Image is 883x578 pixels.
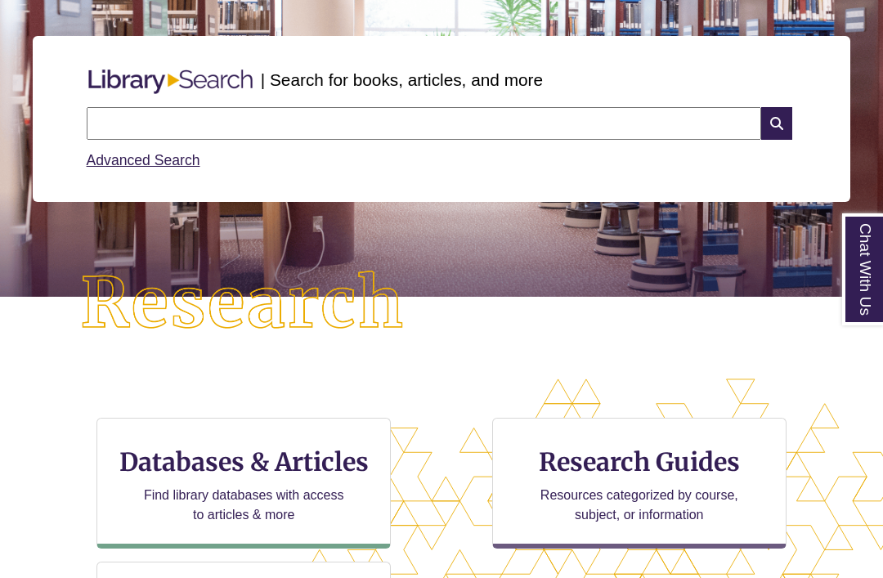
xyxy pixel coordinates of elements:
[110,446,377,477] h3: Databases & Articles
[532,486,746,525] p: Resources categorized by course, subject, or information
[44,235,441,373] img: Research
[96,418,391,549] a: Databases & Articles Find library databases with access to articles & more
[87,152,200,168] a: Advanced Search
[137,486,351,525] p: Find library databases with access to articles & more
[80,63,261,101] img: Libary Search
[261,67,543,92] p: | Search for books, articles, and more
[492,418,787,549] a: Research Guides Resources categorized by course, subject, or information
[761,107,792,140] i: Search
[506,446,773,477] h3: Research Guides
